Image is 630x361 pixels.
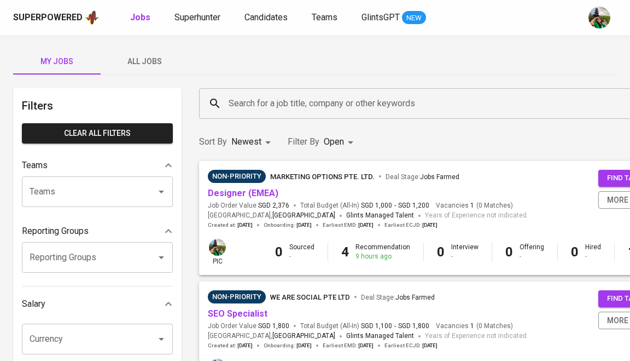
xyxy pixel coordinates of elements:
span: Non-Priority [208,171,266,182]
div: - [451,252,479,261]
span: Onboarding : [264,221,312,229]
span: Years of Experience not indicated. [425,210,528,221]
b: 0 [275,244,283,260]
span: Created at : [208,221,253,229]
img: app logo [85,9,100,26]
div: Pending Client’s Feedback [208,290,266,303]
p: Reporting Groups [22,225,89,238]
div: Sourced [289,243,314,261]
span: SGD 1,800 [398,322,429,331]
p: Teams [22,159,48,172]
span: Years of Experience not indicated. [425,331,528,342]
h6: Filters [22,97,173,114]
span: Open [324,136,344,147]
a: Superpoweredapp logo [13,9,100,26]
span: Job Order Value [208,322,289,331]
div: - [585,252,601,261]
div: Hired [585,243,601,261]
img: eva@glints.com [209,239,226,256]
b: 4 [341,244,349,260]
div: Teams [22,154,173,176]
span: Jobs Farmed [420,173,459,181]
div: Open [324,132,357,152]
span: - [394,322,396,331]
span: SGD 1,100 [361,322,392,331]
button: Open [154,184,169,199]
img: eva@glints.com [588,7,610,28]
span: Vacancies ( 0 Matches ) [436,201,513,210]
div: Interview [451,243,479,261]
p: Salary [22,297,45,311]
div: Salary [22,293,173,315]
span: [DATE] [296,342,312,349]
span: SGD 1,200 [398,201,429,210]
span: Earliest ECJD : [384,342,437,349]
span: [DATE] [237,221,253,229]
div: 9 hours ago [355,252,410,261]
span: Candidates [244,12,288,22]
div: Offering [520,243,544,261]
span: NEW [402,13,426,24]
span: Earliest ECJD : [384,221,437,229]
span: - [394,201,396,210]
span: Clear All filters [31,127,164,140]
a: Superhunter [174,11,223,25]
span: Earliest EMD : [323,342,374,349]
b: 0 [505,244,513,260]
a: Teams [312,11,340,25]
b: 0 [437,244,445,260]
span: [DATE] [237,342,253,349]
button: Open [154,250,169,265]
b: 0 [571,244,579,260]
a: GlintsGPT NEW [361,11,426,25]
span: GlintsGPT [361,12,400,22]
div: - [289,252,314,261]
a: Designer (EMEA) [208,188,278,198]
span: [GEOGRAPHIC_DATA] [272,331,335,342]
span: [GEOGRAPHIC_DATA] [272,210,335,221]
span: Teams [312,12,337,22]
span: Deal Stage : [361,294,435,301]
p: Sort By [199,135,227,148]
p: Filter By [288,135,319,148]
span: SGD 1,800 [258,322,289,331]
span: Job Order Value [208,201,289,210]
span: Onboarding : [264,342,312,349]
div: Pending Client’s Feedback [208,170,266,183]
span: MARKETING OPTIONS PTE. LTD. [270,173,375,181]
span: [DATE] [358,342,374,349]
span: [DATE] [296,221,312,229]
div: Reporting Groups [22,220,173,242]
div: Recommendation [355,243,410,261]
span: 1 [469,201,474,210]
button: Clear All filters [22,123,173,144]
span: Jobs Farmed [395,294,435,301]
span: [DATE] [422,342,437,349]
p: Newest [231,135,261,148]
span: Superhunter [174,12,220,22]
span: SGD 2,376 [258,201,289,210]
span: [DATE] [358,221,374,229]
span: Earliest EMD : [323,221,374,229]
span: All Jobs [107,55,182,68]
button: Open [154,331,169,347]
span: 1 [469,322,474,331]
span: Glints Managed Talent [346,332,414,340]
span: SGD 1,000 [361,201,392,210]
span: [DATE] [422,221,437,229]
div: Newest [231,132,275,152]
span: We Are Social Pte Ltd [270,293,350,301]
span: Total Budget (All-In) [300,322,429,331]
div: Superpowered [13,12,83,24]
b: Jobs [130,12,150,22]
span: Created at : [208,342,253,349]
span: Non-Priority [208,291,266,302]
span: My Jobs [20,55,94,68]
span: Deal Stage : [386,173,459,181]
span: [GEOGRAPHIC_DATA] , [208,331,335,342]
div: pic [208,238,227,266]
a: SEO Specialist [208,308,267,319]
a: Candidates [244,11,290,25]
span: Total Budget (All-In) [300,201,429,210]
a: Jobs [130,11,153,25]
